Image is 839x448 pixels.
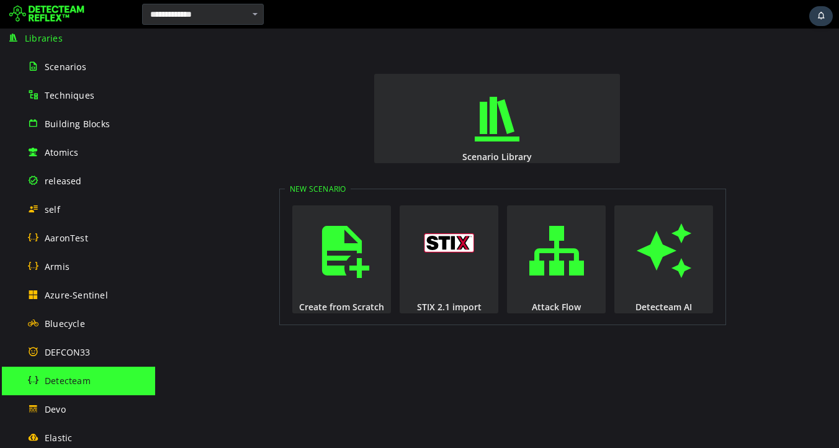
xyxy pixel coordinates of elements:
[45,432,72,444] span: Elastic
[459,177,558,285] button: Detecteam AI
[269,205,320,224] img: logo_stix.svg
[45,175,82,187] span: released
[45,61,86,73] span: Scenarios
[45,289,108,301] span: Azure-Sentinel
[9,4,84,24] img: Detecteam logo
[136,272,237,284] div: Create from Scratch
[130,155,195,166] legend: New Scenario
[45,318,85,329] span: Bluecycle
[352,177,451,285] button: Attack Flow
[458,272,559,284] div: Detecteam AI
[45,346,91,358] span: DEFCON33
[219,45,465,135] button: Scenario Library
[45,403,66,415] span: Devo
[45,89,94,101] span: Techniques
[137,177,236,285] button: Create from Scratch
[45,232,88,244] span: AaronTest
[45,204,60,215] span: self
[45,261,70,272] span: Armis
[809,6,833,26] div: Task Notifications
[45,375,91,387] span: Detecteam
[245,177,343,285] button: STIX 2.1 import
[218,122,466,134] div: Scenario Library
[243,272,344,284] div: STIX 2.1 import
[45,118,110,130] span: Building Blocks
[351,272,452,284] div: Attack Flow
[25,32,63,44] span: Libraries
[45,146,78,158] span: Atomics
